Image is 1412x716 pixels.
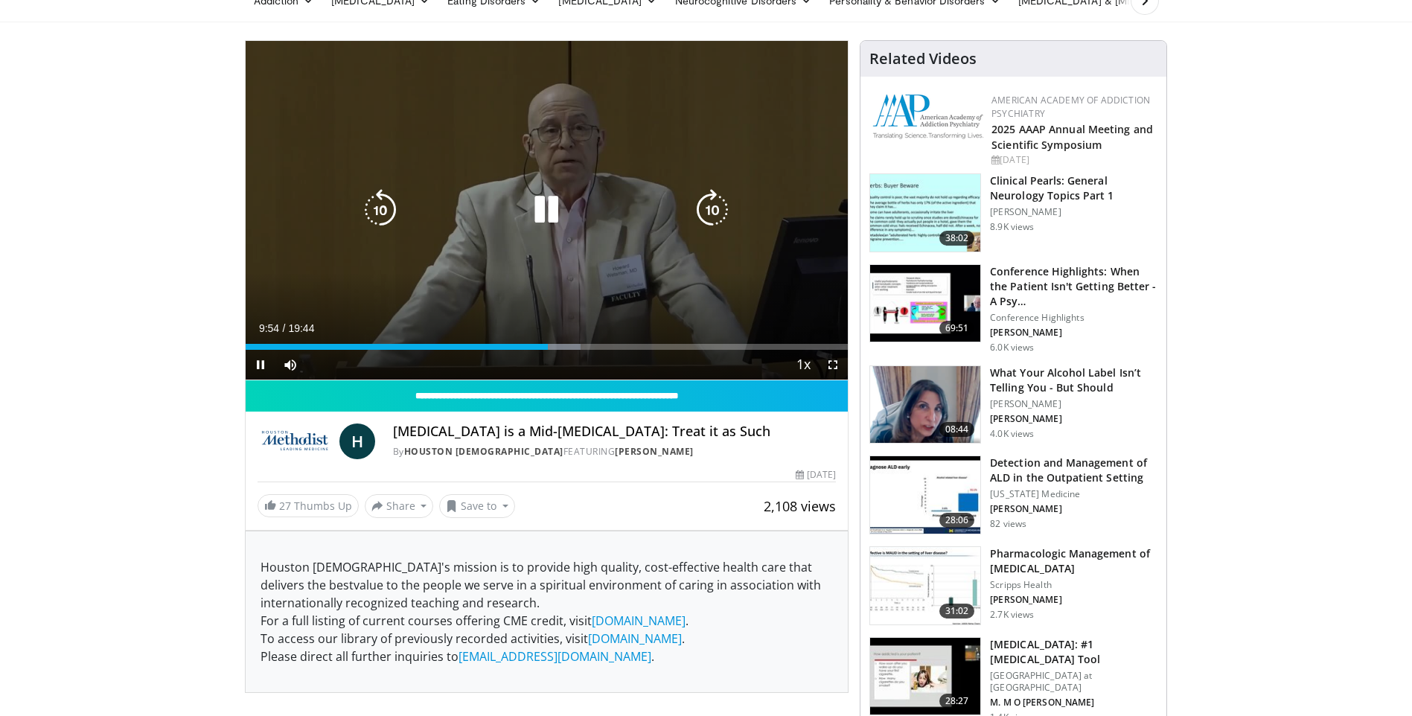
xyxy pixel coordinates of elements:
a: Houston [DEMOGRAPHIC_DATA] [404,445,563,458]
p: [PERSON_NAME] [990,503,1157,515]
span: 38:02 [939,231,975,246]
span: 08:44 [939,422,975,437]
a: [EMAIL_ADDRESS][DOMAIN_NAME] [459,648,651,665]
p: Scripps Health [990,579,1157,591]
h3: Detection and Management of ALD in the Outpatient Setting [990,456,1157,485]
a: 2025 AAAP Annual Meeting and Scientific Symposium [991,122,1153,152]
a: [PERSON_NAME] [615,445,694,458]
button: Save to [439,494,515,518]
h3: What Your Alcohol Label Isn’t Telling You - But Should [990,365,1157,395]
video-js: Video Player [246,41,849,380]
h4: [MEDICAL_DATA] is a Mid-[MEDICAL_DATA]: Treat it as Such [393,423,837,440]
img: f7c290de-70ae-47e0-9ae1-04035161c232.png.150x105_q85_autocrop_double_scale_upscale_version-0.2.png [872,94,984,139]
a: American Academy of Addiction Psychiatry [991,94,1150,120]
img: 4362ec9e-0993-4580-bfd4-8e18d57e1d49.150x105_q85_crop-smart_upscale.jpg [870,265,980,342]
p: [PERSON_NAME] [990,398,1157,410]
a: 69:51 Conference Highlights: When the Patient Isn't Getting Better - A Psy… Conference Highlights... [869,264,1157,354]
h3: Pharmacologic Management of [MEDICAL_DATA] [990,546,1157,576]
a: 27 Thumbs Up [258,494,359,517]
img: b20a009e-c028-45a8-b15f-eefb193e12bc.150x105_q85_crop-smart_upscale.jpg [870,547,980,624]
span: 2,108 views [764,497,836,515]
img: 88f7a9dd-1da1-4c5c-8011-5b3372b18c1f.150x105_q85_crop-smart_upscale.jpg [870,638,980,715]
p: 82 views [990,518,1026,530]
span: 69:51 [939,321,975,336]
p: [PERSON_NAME] [990,413,1157,425]
p: 6.0K views [990,342,1034,354]
button: Fullscreen [818,350,848,380]
img: 96c756ec-fe72-4b44-bfc2-c9e70a91edb0.150x105_q85_crop-smart_upscale.jpg [870,456,980,534]
p: Conference Highlights [990,312,1157,324]
div: [DATE] [796,468,836,482]
span: value to the people we serve in a spiritual environment of caring in association with internation... [261,577,821,665]
h3: Conference Highlights: When the Patient Isn't Getting Better - A Psy… [990,264,1157,309]
h3: Clinical Pearls: General Neurology Topics Part 1 [990,173,1157,203]
a: [DOMAIN_NAME] [588,630,682,647]
span: 28:06 [939,513,975,528]
button: Share [365,494,434,518]
p: [PERSON_NAME] [990,327,1157,339]
button: Pause [246,350,275,380]
p: [PERSON_NAME] [990,594,1157,606]
span: 27 [279,499,291,513]
a: 31:02 Pharmacologic Management of [MEDICAL_DATA] Scripps Health [PERSON_NAME] 2.7K views [869,546,1157,625]
img: 91ec4e47-6cc3-4d45-a77d-be3eb23d61cb.150x105_q85_crop-smart_upscale.jpg [870,174,980,252]
span: 19:44 [288,322,314,334]
p: M. M O [PERSON_NAME] [990,697,1157,709]
img: Houston Methodist [258,423,333,459]
a: 28:06 Detection and Management of ALD in the Outpatient Setting [US_STATE] Medicine [PERSON_NAME]... [869,456,1157,534]
p: [PERSON_NAME] [990,206,1157,218]
a: 38:02 Clinical Pearls: General Neurology Topics Part 1 [PERSON_NAME] 8.9K views [869,173,1157,252]
span: Houston [DEMOGRAPHIC_DATA]'s mission is to provide high quality, cost-effective health care that ... [261,559,812,593]
div: Progress Bar [246,344,849,350]
img: 3c46fb29-c319-40f0-ac3f-21a5db39118c.png.150x105_q85_crop-smart_upscale.png [870,366,980,444]
a: 08:44 What Your Alcohol Label Isn’t Telling You - But Should [PERSON_NAME] [PERSON_NAME] 4.0K views [869,365,1157,444]
div: By FEATURING [393,445,837,458]
h4: Related Videos [869,50,977,68]
p: [GEOGRAPHIC_DATA] at [GEOGRAPHIC_DATA] [990,670,1157,694]
span: 31:02 [939,604,975,618]
p: 2.7K views [990,609,1034,621]
button: Mute [275,350,305,380]
h3: [MEDICAL_DATA]: #1 [MEDICAL_DATA] Tool [990,637,1157,667]
span: 28:27 [939,694,975,709]
p: 8.9K views [990,221,1034,233]
a: H [339,423,375,459]
a: [DOMAIN_NAME] [592,613,686,629]
p: [US_STATE] Medicine [990,488,1157,500]
span: 9:54 [259,322,279,334]
div: [DATE] [991,153,1154,167]
p: 4.0K views [990,428,1034,440]
span: / [283,322,286,334]
button: Playback Rate [788,350,818,380]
